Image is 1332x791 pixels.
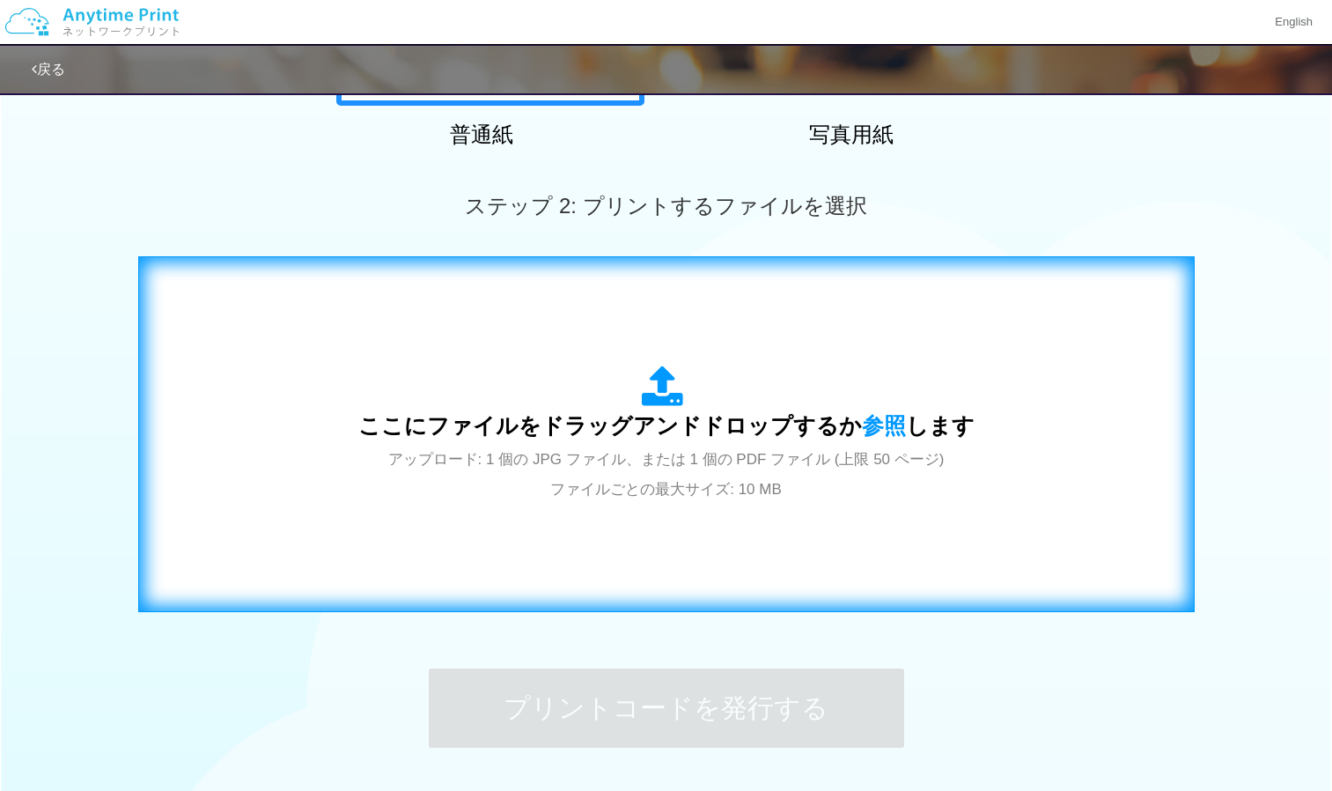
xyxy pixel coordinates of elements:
[697,123,1005,146] h2: 写真用紙
[327,123,636,146] h2: 普通紙
[358,413,975,438] span: ここにファイルをドラッグアンドドロップするか します
[429,669,904,748] button: プリントコードを発行する
[862,413,906,438] span: 参照
[388,451,945,498] span: アップロード: 1 個の JPG ファイル、または 1 個の PDF ファイル (上限 50 ページ) ファイルごとの最大サイズ: 10 MB
[465,194,866,218] span: ステップ 2: プリントするファイルを選択
[32,62,65,77] a: 戻る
